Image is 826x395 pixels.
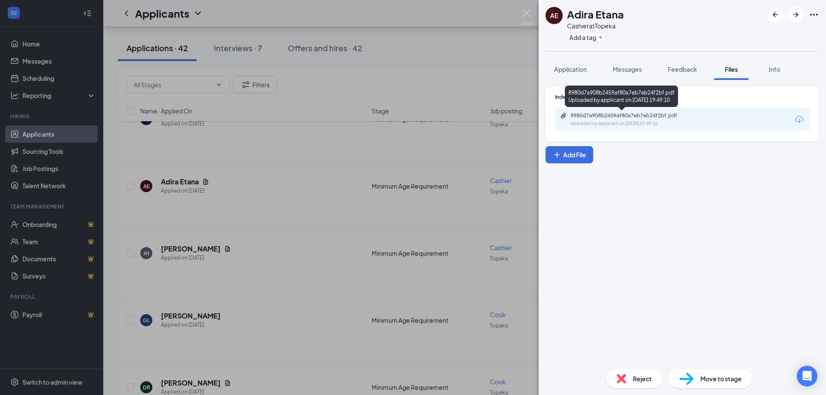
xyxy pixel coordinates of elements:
div: Uploaded by applicant on [DATE] 19:49:10 [570,120,700,127]
svg: Paperclip [560,112,567,119]
button: Add FilePlus [546,146,593,163]
div: Open Intercom Messenger [797,366,817,386]
div: 8980d7a908b2459af80a7eb7eb24f2bf.pdf Uploaded by applicant on [DATE] 19:49:10 [565,86,678,107]
div: Indeed Resume [555,93,810,101]
span: Info [769,65,780,73]
div: 8980d7a908b2459af80a7eb7eb24f2bf.pdf [570,112,691,119]
button: ArrowLeftNew [767,7,783,22]
span: Application [554,65,587,73]
span: Files [725,65,738,73]
svg: Download [794,114,804,125]
svg: ArrowRight [791,9,801,20]
span: Move to stage [700,374,742,383]
span: Messages [613,65,642,73]
span: Reject [633,374,652,383]
span: Feedback [668,65,697,73]
svg: Plus [553,150,561,159]
div: Cashier at Topeka [567,21,624,30]
button: PlusAdd a tag [567,33,605,42]
div: AE [550,11,558,20]
svg: Ellipses [809,9,819,20]
svg: ArrowLeftNew [770,9,780,20]
svg: Plus [598,35,603,40]
button: ArrowRight [788,7,804,22]
a: Paperclip8980d7a908b2459af80a7eb7eb24f2bf.pdfUploaded by applicant on [DATE] 19:49:10 [560,112,700,127]
h1: Adira Etana [567,7,624,21]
